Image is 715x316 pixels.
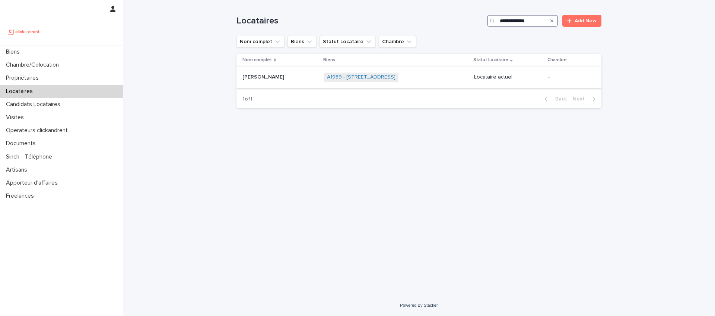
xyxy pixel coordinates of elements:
p: Freelances [3,192,40,200]
img: UCB0brd3T0yccxBKYDjQ [6,24,42,39]
p: Candidats Locataires [3,101,66,108]
button: Chambre [379,36,416,48]
p: Chambre/Colocation [3,61,65,68]
p: Sinch - Téléphone [3,153,58,160]
p: - [548,74,590,80]
p: Chambre [547,56,567,64]
span: Back [551,96,567,102]
p: 1 of 1 [236,90,258,108]
button: Next [570,96,601,102]
span: Next [573,96,589,102]
p: Visites [3,114,30,121]
p: [PERSON_NAME] [242,73,286,80]
a: Powered By Stacker [400,303,438,307]
p: Nom complet [242,56,272,64]
p: Artisans [3,166,33,173]
p: Documents [3,140,42,147]
button: Nom complet [236,36,285,48]
p: Propriétaires [3,74,45,82]
button: Biens [287,36,317,48]
p: Biens [3,48,26,55]
button: Back [538,96,570,102]
p: Biens [323,56,335,64]
a: Add New [562,15,601,27]
h1: Locataires [236,16,484,26]
p: Apporteur d'affaires [3,179,64,186]
button: Statut Locataire [320,36,376,48]
tr: [PERSON_NAME][PERSON_NAME] A1939 - [STREET_ADDRESS] Locataire actuel- [236,67,601,88]
input: Search [487,15,558,27]
p: Locataires [3,88,39,95]
a: A1939 - [STREET_ADDRESS] [327,74,395,80]
p: Statut Locataire [473,56,508,64]
p: Locataire actuel [474,74,542,80]
p: Operateurs clickandrent [3,127,74,134]
span: Add New [575,18,597,23]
